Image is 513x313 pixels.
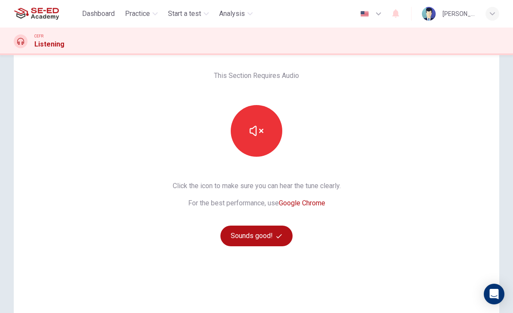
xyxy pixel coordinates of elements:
[279,199,325,207] a: Google Chrome
[422,7,436,21] img: Profile picture
[122,6,161,22] button: Practice
[220,226,293,246] button: Sounds good!
[125,9,150,19] span: Practice
[359,11,370,17] img: en
[14,5,59,22] img: SE-ED Academy logo
[82,9,115,19] span: Dashboard
[443,9,475,19] div: [PERSON_NAME]
[14,5,79,22] a: SE-ED Academy logo
[219,9,245,19] span: Analysis
[173,198,341,208] span: For the best performance, use
[165,6,212,22] button: Start a test
[484,284,504,304] div: Open Intercom Messenger
[168,9,201,19] span: Start a test
[79,6,118,22] button: Dashboard
[214,71,299,81] span: This Section Requires Audio
[216,6,256,22] button: Analysis
[34,39,64,50] h1: Listening
[34,33,43,39] span: CEFR
[173,181,341,191] span: Click the icon to make sure you can hear the tune clearly.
